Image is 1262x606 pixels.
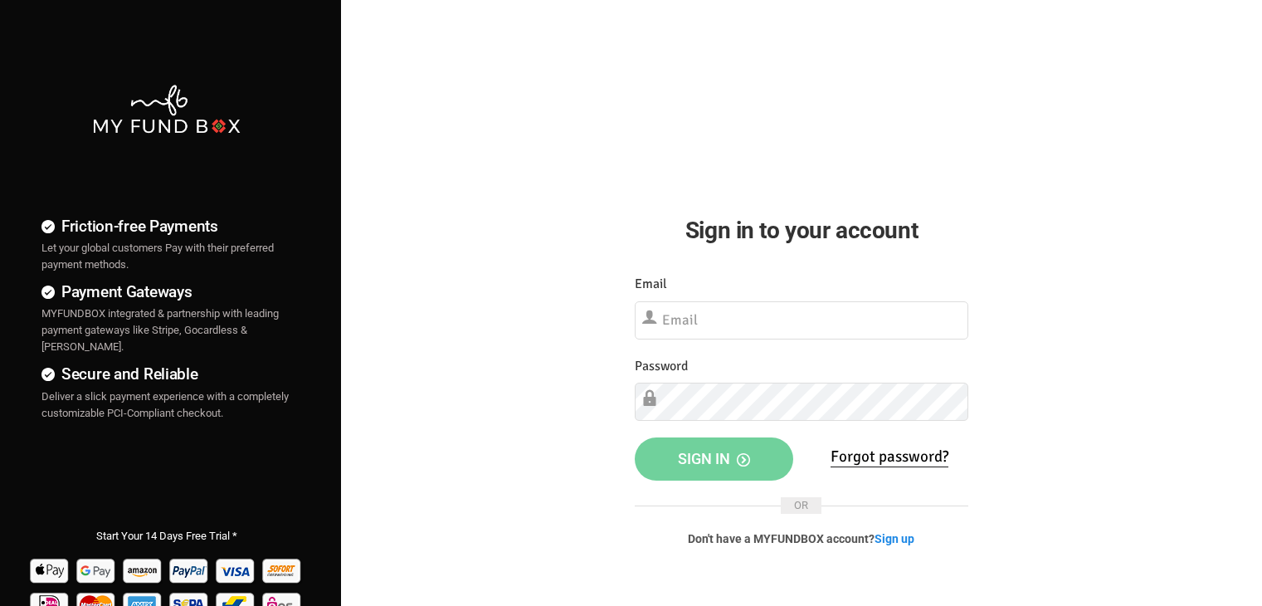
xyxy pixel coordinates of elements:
span: Sign in [678,450,750,467]
input: Email [635,301,968,340]
h4: Payment Gateways [41,280,291,304]
p: Don't have a MYFUNDBOX account? [635,530,968,547]
h4: Secure and Reliable [41,362,291,386]
img: Amazon [121,553,165,587]
button: Sign in [635,437,793,481]
img: mfbwhite.png [91,83,241,135]
img: Apple Pay [28,553,72,587]
label: Password [635,356,688,377]
img: Google Pay [75,553,119,587]
span: Deliver a slick payment experience with a completely customizable PCI-Compliant checkout. [41,390,289,419]
span: MYFUNDBOX integrated & partnership with leading payment gateways like Stripe, Gocardless & [PERSO... [41,307,279,353]
img: Paypal [168,553,212,587]
a: Sign up [875,532,914,545]
span: Let your global customers Pay with their preferred payment methods. [41,242,274,271]
img: Visa [214,553,258,587]
h2: Sign in to your account [635,213,968,248]
a: Forgot password? [831,447,948,467]
h4: Friction-free Payments [41,214,291,238]
img: Sofort Pay [261,553,305,587]
label: Email [635,274,667,295]
span: OR [781,497,821,514]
